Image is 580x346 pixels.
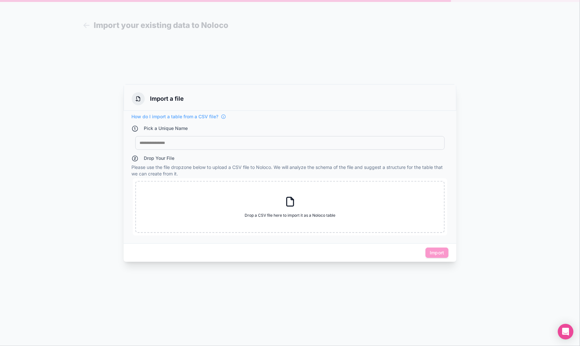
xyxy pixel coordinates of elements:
span: Drop a CSV file here to import it as a Noloco table [245,213,335,218]
h4: Pick a Unique Name [144,125,188,132]
a: How do I import a table from a CSV file? [131,113,226,120]
h4: Drop Your File [144,155,174,161]
div: Please use the file dropzone below to upload a CSV file to Noloco. We will analyze the schema of ... [131,155,449,238]
span: How do I import a table from a CSV file? [131,113,218,120]
h3: Import a file [150,94,184,103]
div: Open Intercom Messenger [558,324,573,340]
